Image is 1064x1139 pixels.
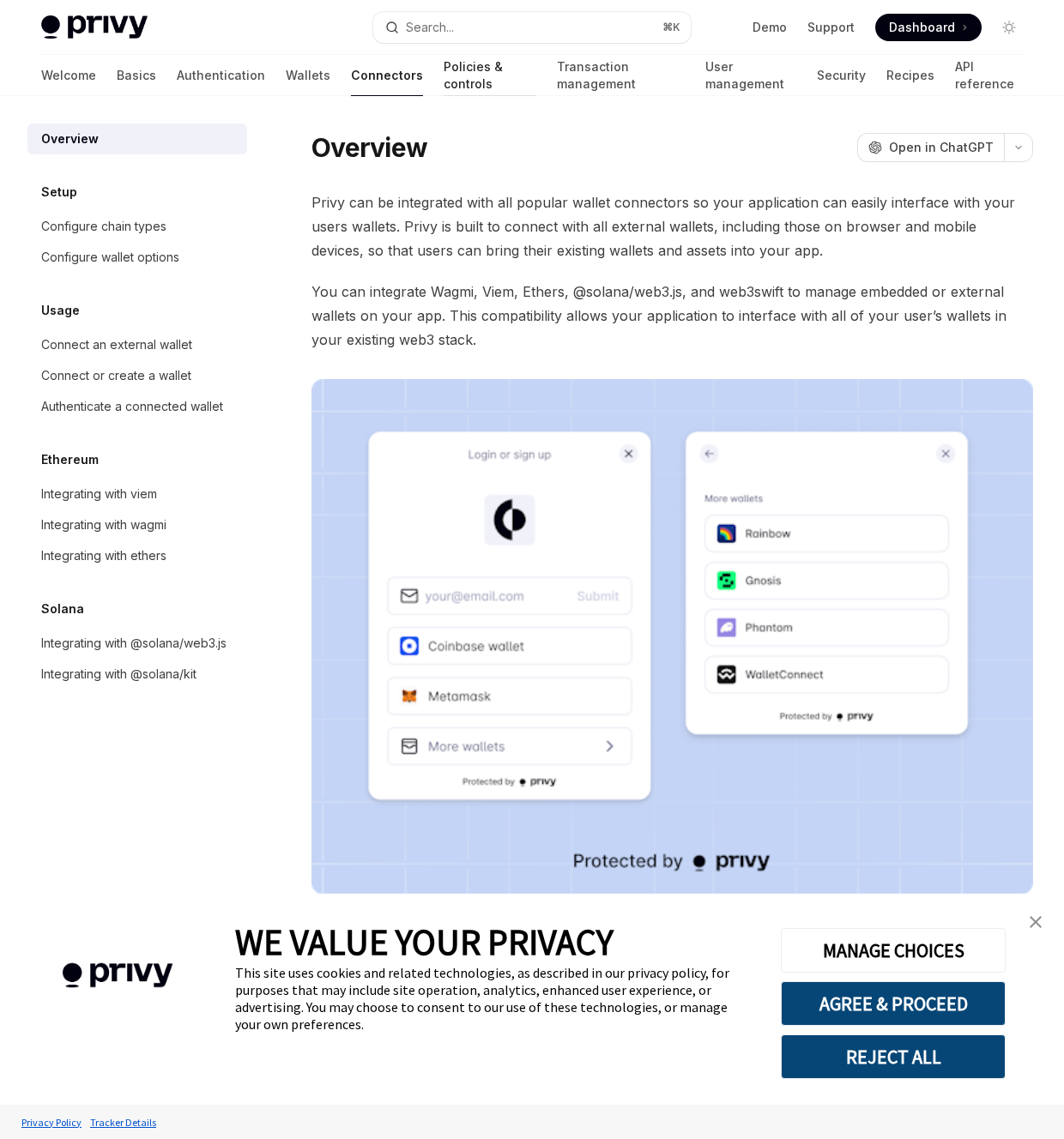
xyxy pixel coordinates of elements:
a: Connectors [351,55,423,96]
span: Privy can be integrated with all popular wallet connectors so your application can easily interfa... [311,190,1033,262]
div: Connect or create a wallet [41,365,191,386]
a: Tracker Details [86,1107,160,1137]
a: Configure chain types [27,211,247,242]
a: API reference [955,55,1023,96]
button: AGREE & PROCEED [781,981,1006,1026]
div: Configure chain types [41,216,166,237]
a: Connect an external wallet [27,329,247,360]
h5: Solana [41,599,84,619]
button: MANAGE CHOICES [781,928,1006,973]
a: Integrating with @solana/kit [27,659,247,690]
a: close banner [1019,905,1053,939]
a: Privacy Policy [17,1107,86,1137]
a: Recipes [886,55,934,96]
a: Connect or create a wallet [27,360,247,391]
a: Support [807,19,855,36]
div: Integrating with @solana/web3.js [41,633,227,654]
a: Welcome [41,55,96,96]
button: Toggle dark mode [995,14,1023,41]
div: This site uses cookies and related technologies, as described in our privacy policy, for purposes... [235,964,755,1033]
span: Dashboard [889,19,955,36]
div: Integrating with wagmi [41,515,166,535]
img: light logo [41,15,148,39]
a: Integrating with viem [27,479,247,509]
div: Search... [406,17,454,38]
div: Integrating with ethers [41,545,166,566]
div: Configure wallet options [41,247,179,268]
a: Dashboard [875,14,982,41]
a: Wallets [286,55,330,96]
img: company logo [26,938,209,1013]
h5: Setup [41,182,77,202]
span: WE VALUE YOUR PRIVACY [235,919,614,964]
a: Overview [27,124,247,154]
span: You can integrate Wagmi, Viem, Ethers, @solana/web3.js, and web3swift to manage embedded or exter... [311,280,1033,352]
div: Connect an external wallet [41,334,192,355]
span: ⌘ K [662,21,680,34]
a: Demo [753,19,787,36]
a: Authenticate a connected wallet [27,391,247,422]
h5: Usage [41,300,80,321]
div: Authenticate a connected wallet [41,396,223,417]
a: Integrating with ethers [27,540,247,571]
button: Open search [373,12,692,43]
a: User management [705,55,796,96]
img: close banner [1030,916,1042,928]
div: Integrating with viem [41,484,157,504]
a: Policies & controls [444,55,536,96]
h1: Overview [311,132,427,163]
a: Security [817,55,866,96]
a: Configure wallet options [27,242,247,273]
a: Basics [117,55,156,96]
div: Integrating with @solana/kit [41,664,196,684]
button: REJECT ALL [781,1034,1006,1079]
a: Integrating with @solana/web3.js [27,628,247,659]
img: Connectors3 [311,379,1033,895]
a: Transaction management [557,55,685,96]
a: Authentication [177,55,265,96]
a: Integrating with wagmi [27,509,247,540]
div: Overview [41,129,99,149]
button: Open in ChatGPT [857,133,1004,162]
h5: Ethereum [41,449,99,470]
span: Open in ChatGPT [889,139,994,156]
